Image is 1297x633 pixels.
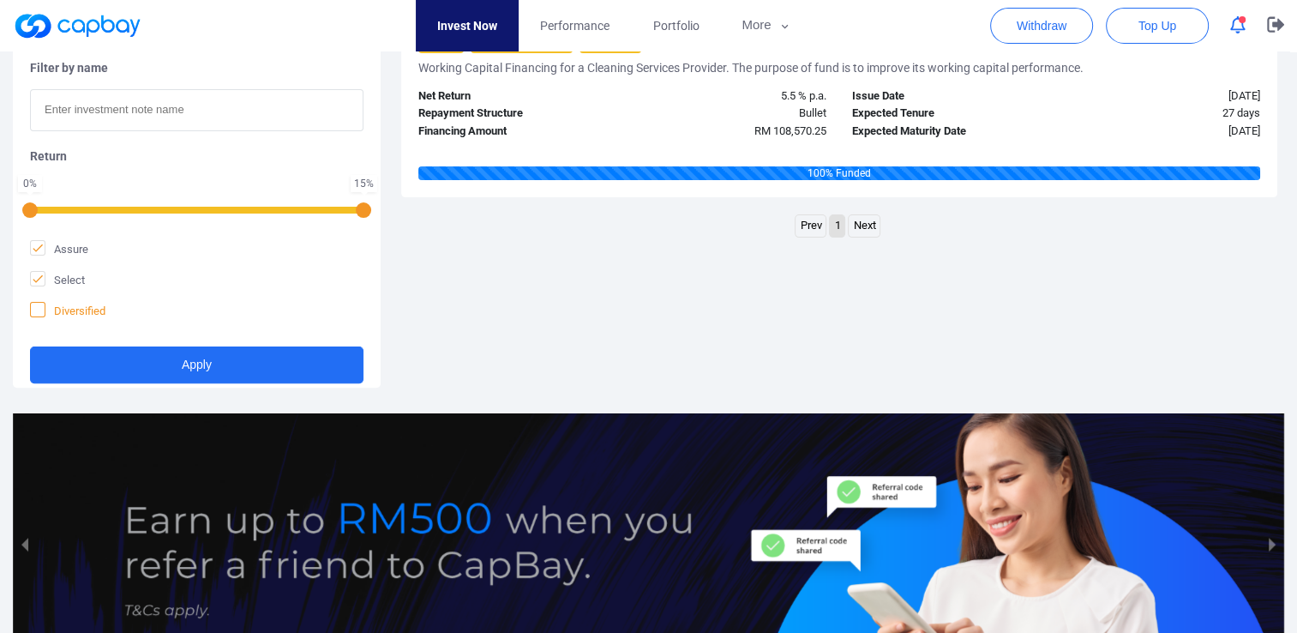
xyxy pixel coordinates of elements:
a: Previous page [796,215,826,237]
div: Financing Amount [405,123,622,141]
div: [DATE] [1056,87,1273,105]
h5: Working Capital Financing for a Cleaning Services Provider. The purpose of fund is to improve its... [418,60,1084,75]
button: Withdraw [990,8,1093,44]
span: Top Up [1138,17,1176,34]
span: Assure [30,240,88,257]
a: Next page [849,215,880,237]
button: Apply [30,347,363,383]
span: RM 108,570.25 [754,124,826,137]
span: Select [30,271,85,288]
div: 0 % [21,178,39,189]
div: Repayment Structure [405,105,622,123]
h5: Filter by name [30,60,363,75]
div: Net Return [405,87,622,105]
div: Expected Maturity Date [839,123,1056,141]
input: Enter investment note name [30,89,363,131]
span: Diversified [30,302,105,319]
a: Page 1 is your current page [830,215,844,237]
span: Performance [540,16,609,35]
div: Expected Tenure [839,105,1056,123]
div: 5.5 % p.a. [622,87,839,105]
div: 15 % [354,178,374,189]
div: 100 % Funded [418,166,1260,180]
h5: Return [30,148,363,164]
div: Issue Date [839,87,1056,105]
button: Top Up [1106,8,1209,44]
span: Portfolio [652,16,699,35]
div: [DATE] [1056,123,1273,141]
div: Bullet [622,105,839,123]
div: 27 days [1056,105,1273,123]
